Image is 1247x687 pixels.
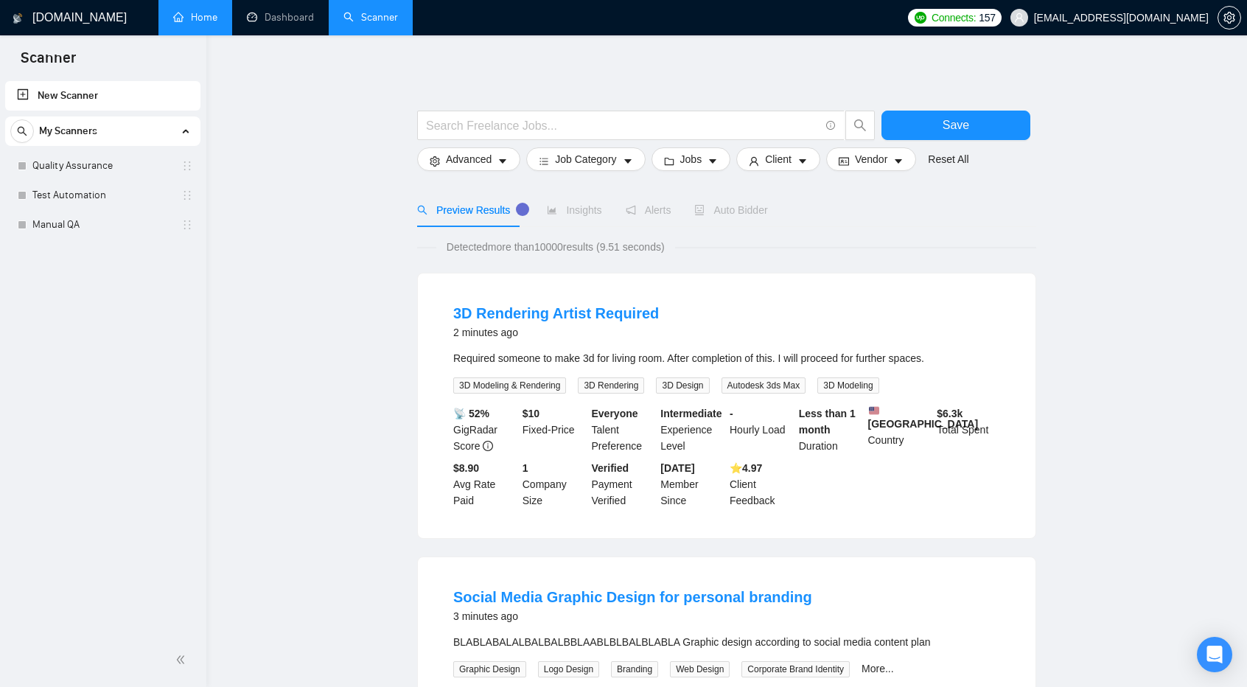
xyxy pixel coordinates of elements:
[578,377,644,394] span: 3D Rendering
[539,156,549,167] span: bars
[497,156,508,167] span: caret-down
[39,116,97,146] span: My Scanners
[937,408,963,419] b: $ 6.3k
[623,156,633,167] span: caret-down
[589,405,658,454] div: Talent Preference
[526,147,645,171] button: barsJob Categorycaret-down
[1218,6,1241,29] button: setting
[797,156,808,167] span: caret-down
[1218,12,1240,24] span: setting
[694,204,767,216] span: Auto Bidder
[32,151,172,181] a: Quality Assurance
[826,147,916,171] button: idcardVendorcaret-down
[453,462,479,474] b: $8.90
[657,460,727,509] div: Member Since
[749,156,759,167] span: user
[417,205,427,215] span: search
[868,405,979,430] b: [GEOGRAPHIC_DATA]
[555,151,616,167] span: Job Category
[453,634,1000,650] div: BLABLABALALBALBALBBLAABLBLBALBLABLA Graphic design according to social media content plan
[799,408,856,436] b: Less than 1 month
[845,111,875,140] button: search
[881,111,1030,140] button: Save
[932,10,976,26] span: Connects:
[589,460,658,509] div: Payment Verified
[855,151,887,167] span: Vendor
[181,189,193,201] span: holder
[979,10,995,26] span: 157
[611,661,658,677] span: Branding
[173,11,217,24] a: homeHome
[722,377,806,394] span: Autodesk 3ds Max
[660,462,694,474] b: [DATE]
[426,116,820,135] input: Search Freelance Jobs...
[343,11,398,24] a: searchScanner
[626,204,671,216] span: Alerts
[730,462,762,474] b: ⭐️ 4.97
[741,661,850,677] span: Corporate Brand Identity
[523,462,528,474] b: 1
[247,11,314,24] a: dashboardDashboard
[865,405,935,454] div: Country
[453,324,659,341] div: 2 minutes ago
[656,377,709,394] span: 3D Design
[453,377,566,394] span: 3D Modeling & Rendering
[453,607,812,625] div: 3 minutes ago
[893,156,904,167] span: caret-down
[11,126,33,136] span: search
[520,405,589,454] div: Fixed-Price
[869,405,879,416] img: 🇺🇸
[175,652,190,667] span: double-left
[657,405,727,454] div: Experience Level
[862,663,894,674] a: More...
[9,47,88,78] span: Scanner
[523,408,539,419] b: $ 10
[826,121,836,130] span: info-circle
[1014,13,1024,23] span: user
[670,661,730,677] span: Web Design
[1197,637,1232,672] div: Open Intercom Messenger
[32,181,172,210] a: Test Automation
[547,204,601,216] span: Insights
[727,460,796,509] div: Client Feedback
[453,589,812,605] a: Social Media Graphic Design for personal branding
[483,441,493,451] span: info-circle
[694,205,705,215] span: robot
[943,116,969,134] span: Save
[626,205,636,215] span: notification
[5,116,200,240] li: My Scanners
[592,462,629,474] b: Verified
[516,203,529,216] div: Tooltip anchor
[181,160,193,172] span: holder
[652,147,731,171] button: folderJobscaret-down
[430,156,440,167] span: setting
[32,210,172,240] a: Manual QA
[520,460,589,509] div: Company Size
[453,350,1000,366] div: Required someone to make 3d for living room. After completion of this. I will proceed for further...
[446,151,492,167] span: Advanced
[538,661,599,677] span: Logo Design
[592,408,638,419] b: Everyone
[708,156,718,167] span: caret-down
[765,151,792,167] span: Client
[660,408,722,419] b: Intermediate
[547,205,557,215] span: area-chart
[417,204,523,216] span: Preview Results
[417,147,520,171] button: settingAdvancedcaret-down
[10,119,34,143] button: search
[453,661,526,677] span: Graphic Design
[934,405,1003,454] div: Total Spent
[730,408,733,419] b: -
[915,12,926,24] img: upwork-logo.png
[450,460,520,509] div: Avg Rate Paid
[13,7,23,30] img: logo
[1218,12,1241,24] a: setting
[680,151,702,167] span: Jobs
[450,405,520,454] div: GigRadar Score
[796,405,865,454] div: Duration
[181,219,193,231] span: holder
[727,405,796,454] div: Hourly Load
[928,151,968,167] a: Reset All
[839,156,849,167] span: idcard
[17,81,189,111] a: New Scanner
